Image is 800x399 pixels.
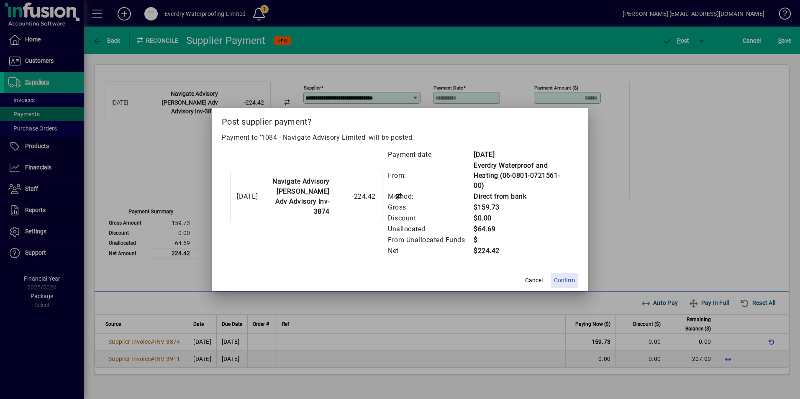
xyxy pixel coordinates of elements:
[387,213,473,224] td: Discount
[387,202,473,213] td: Gross
[551,273,578,288] button: Confirm
[212,108,588,132] h2: Post supplier payment?
[387,246,473,256] td: Net
[222,133,578,143] p: Payment to '1084 - Navigate Advisory Limited' will be posted.
[387,160,473,191] td: From:
[473,224,570,235] td: $64.69
[272,177,330,215] strong: Navigate Advisory [PERSON_NAME] Adv Advisory Inv-3874
[473,213,570,224] td: $0.00
[334,192,376,202] div: -224.42
[473,149,570,160] td: [DATE]
[237,192,258,202] div: [DATE]
[387,149,473,160] td: Payment date
[473,160,570,191] td: Everdry Waterproof and Heating (06-0801-0721561-00)
[473,246,570,256] td: $224.42
[473,202,570,213] td: $159.73
[473,235,570,246] td: $
[387,191,473,202] td: Method:
[525,276,543,285] span: Cancel
[387,235,473,246] td: From Unallocated Funds
[521,273,547,288] button: Cancel
[473,191,570,202] td: Direct from bank
[554,276,575,285] span: Confirm
[387,224,473,235] td: Unallocated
